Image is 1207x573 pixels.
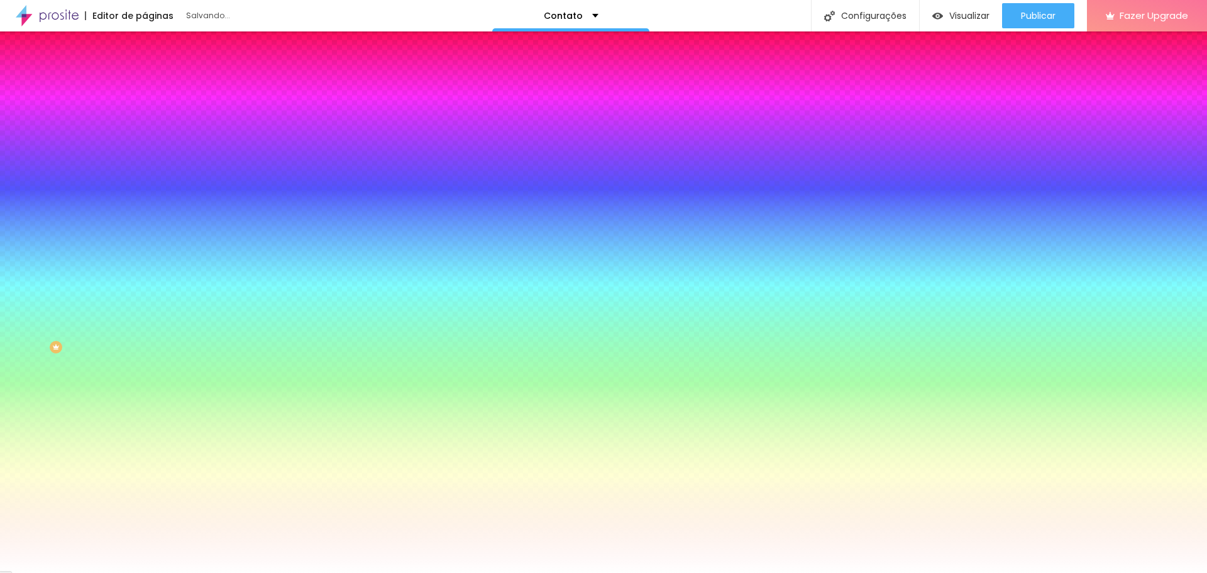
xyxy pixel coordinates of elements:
button: Visualizar [920,3,1002,28]
span: Visualizar [949,11,989,21]
p: Contato [544,11,583,20]
img: Icone [824,11,835,21]
div: Editor de páginas [85,11,174,20]
span: Fazer Upgrade [1120,10,1188,21]
button: Publicar [1002,3,1074,28]
span: Publicar [1021,11,1055,21]
div: Salvando... [186,12,331,19]
img: view-1.svg [932,11,943,21]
